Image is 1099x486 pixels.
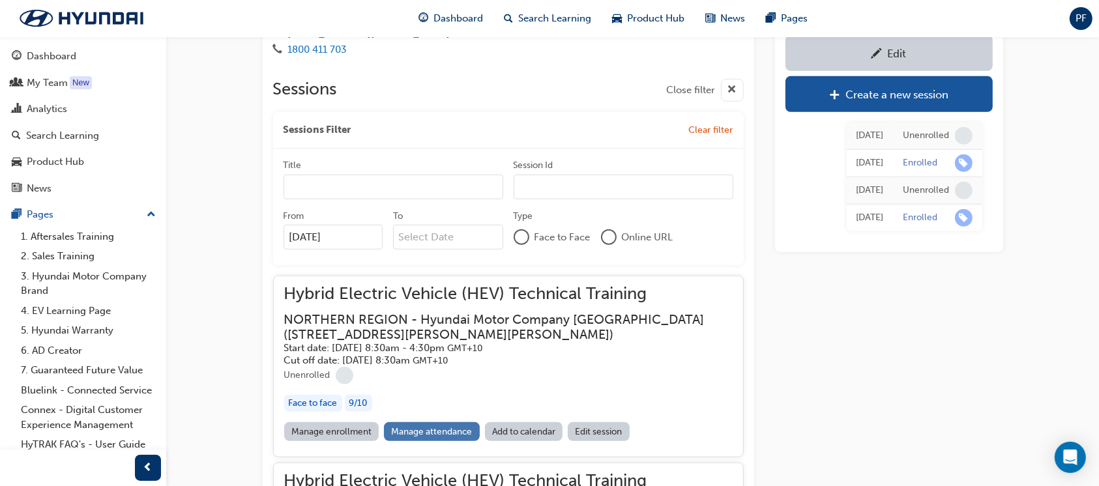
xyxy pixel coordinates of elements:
[284,175,503,199] input: Title
[27,76,68,91] div: My Team
[872,48,883,61] span: pencil-icon
[667,83,716,98] span: Close filter
[418,10,428,27] span: guage-icon
[695,5,755,32] a: news-iconNews
[485,422,563,441] a: Add to calendar
[345,395,372,412] div: 9 / 10
[689,122,733,138] button: Clear filter
[602,5,695,32] a: car-iconProduct Hub
[5,71,161,95] a: My Team
[785,35,993,71] a: Edit
[1070,7,1092,30] button: PF
[284,225,383,250] input: From
[408,5,493,32] a: guage-iconDashboard
[514,175,733,199] input: Session Id
[1076,11,1087,26] span: PF
[5,44,161,68] a: Dashboard
[27,154,84,169] div: Product Hub
[12,51,22,63] span: guage-icon
[16,266,161,301] a: 3. Hyundai Motor Company Brand
[16,400,161,435] a: Connex - Digital Customer Experience Management
[903,157,938,169] div: Enrolled
[568,422,630,441] a: Edit session
[393,225,503,250] input: To
[727,82,737,98] span: cross-icon
[16,246,161,266] a: 2. Sales Training
[781,11,808,26] span: Pages
[413,355,448,366] span: Australian Eastern Standard Time GMT+10
[16,435,161,455] a: HyTRAK FAQ's - User Guide
[12,183,22,195] span: news-icon
[5,203,161,227] button: Pages
[12,209,22,221] span: pages-icon
[273,29,283,40] span: email-icon
[705,10,715,27] span: news-icon
[12,104,22,115] span: chart-icon
[518,11,591,26] span: Search Learning
[284,422,379,441] a: Manage enrollment
[284,342,712,354] h5: Start date: [DATE] 8:30am - 4:30pm
[16,321,161,341] a: 5. Hyundai Warranty
[857,156,884,171] div: Fri Jul 04 2025 08:53:07 GMT+1000 (Australian Eastern Standard Time)
[857,183,884,198] div: Thu Jul 03 2025 16:00:41 GMT+1000 (Australian Eastern Standard Time)
[857,128,884,143] div: Fri Jul 04 2025 08:53:48 GMT+1000 (Australian Eastern Standard Time)
[627,11,684,26] span: Product Hub
[903,212,938,224] div: Enrolled
[766,10,776,27] span: pages-icon
[284,312,712,343] h3: NORTHERN REGION - Hyundai Motor Company [GEOGRAPHIC_DATA] ( [STREET_ADDRESS][PERSON_NAME][PERSON_...
[514,210,533,223] div: Type
[535,230,591,245] span: Face to Face
[284,159,302,172] div: Title
[393,210,403,223] div: To
[667,79,744,102] button: Close filter
[857,210,884,225] div: Thu Jul 03 2025 15:59:07 GMT+1000 (Australian Eastern Standard Time)
[12,78,22,89] span: people-icon
[143,460,153,476] span: prev-icon
[955,182,973,199] span: learningRecordVerb_NONE-icon
[5,150,161,174] a: Product Hub
[273,44,283,56] span: phone-icon
[622,230,673,245] span: Online URL
[284,395,342,412] div: Face to face
[5,124,161,148] a: Search Learning
[16,227,161,247] a: 1. Aftersales Training
[26,128,99,143] div: Search Learning
[284,210,304,223] div: From
[27,207,53,222] div: Pages
[284,287,733,446] button: Hybrid Electric Vehicle (HEV) Technical TrainingNORTHERN REGION - Hyundai Motor Company [GEOGRAPH...
[273,79,337,102] h2: Sessions
[384,422,480,441] a: Manage attendance
[5,97,161,121] a: Analytics
[16,360,161,380] a: 7. Guaranteed Future Value
[845,88,948,101] div: Create a new session
[448,343,483,354] span: Australian Eastern Standard Time GMT+10
[433,11,483,26] span: Dashboard
[903,130,950,142] div: Unenrolled
[16,341,161,361] a: 6. AD Creator
[955,154,973,172] span: learningRecordVerb_ENROLL-icon
[504,10,513,27] span: search-icon
[5,42,161,203] button: DashboardMy TeamAnalyticsSearch LearningProduct HubNews
[785,76,993,112] a: Create a new session
[284,122,351,137] span: Sessions Filter
[612,10,622,27] span: car-icon
[514,159,553,172] div: Session Id
[493,5,602,32] a: search-iconSearch Learning
[955,209,973,227] span: learningRecordVerb_ENROLL-icon
[888,47,907,60] div: Edit
[288,28,450,40] a: [EMAIL_ADDRESS][DOMAIN_NAME]
[284,287,733,302] span: Hybrid Electric Vehicle (HEV) Technical Training
[27,181,51,196] div: News
[70,76,92,89] div: Tooltip anchor
[336,367,353,384] span: learningRecordVerb_NONE-icon
[284,354,712,367] h5: Cut off date: [DATE] 8:30am
[1055,442,1086,473] div: Open Intercom Messenger
[27,49,76,64] div: Dashboard
[829,89,840,102] span: plus-icon
[903,184,950,197] div: Unenrolled
[720,11,745,26] span: News
[288,44,347,55] a: 1800 411 703
[5,177,161,201] a: News
[955,127,973,145] span: learningRecordVerb_NONE-icon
